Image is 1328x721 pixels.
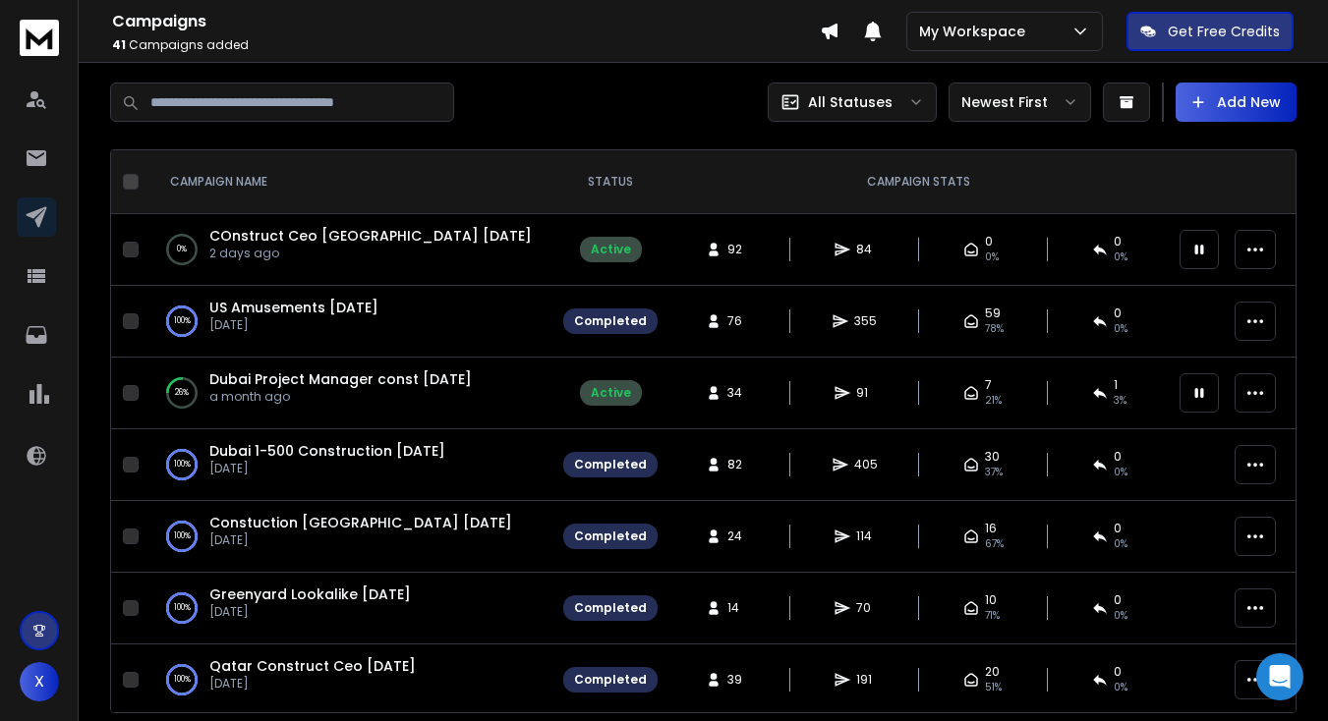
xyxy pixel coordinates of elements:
span: 191 [856,672,876,688]
span: 20 [985,664,1000,680]
span: 7 [985,377,992,393]
span: 41 [112,36,126,53]
div: Completed [574,672,647,688]
p: [DATE] [209,532,512,548]
span: 1 [1114,377,1118,393]
span: 30 [985,449,1000,465]
button: Get Free Credits [1126,12,1294,51]
span: 355 [854,313,877,329]
span: 0 [1114,664,1122,680]
button: Newest First [949,83,1091,122]
img: logo [20,20,59,56]
p: All Statuses [808,92,893,112]
div: Open Intercom Messenger [1256,653,1303,700]
span: 71 % [985,608,1000,624]
span: 0 % [985,250,999,265]
span: 0 % [1114,465,1127,480]
span: 0 % [1114,250,1127,265]
span: 0 % [1114,321,1127,337]
span: 92 [727,242,747,257]
span: 10 [985,592,997,608]
div: Completed [574,528,647,544]
p: 100 % [174,311,191,331]
span: 0 [985,234,993,250]
h1: Campaigns [112,10,820,33]
span: 14 [727,600,747,616]
a: COnstruct Ceo [GEOGRAPHIC_DATA] [DATE] [209,226,532,246]
span: 3 % [1114,393,1126,409]
p: Campaigns added [112,37,820,53]
span: 0 [1114,449,1122,465]
p: Get Free Credits [1168,22,1280,41]
p: 100 % [174,598,191,618]
a: US Amusements [DATE] [209,298,378,317]
button: X [20,662,59,701]
span: 67 % [985,536,1004,552]
a: Greenyard Lookalike [DATE] [209,584,411,604]
p: 100 % [174,455,191,474]
span: 0 [1114,592,1122,608]
td: 100%Qatar Construct Ceo [DATE][DATE] [146,644,551,716]
div: Completed [574,313,647,329]
span: 21 % [985,393,1002,409]
p: [DATE] [209,461,445,476]
p: 0 % [177,240,187,259]
span: 70 [856,600,876,616]
span: 0 [1114,234,1122,250]
p: [DATE] [209,676,416,692]
a: Dubai 1-500 Construction [DATE] [209,441,445,461]
span: 39 [727,672,747,688]
td: 26%Dubai Project Manager const [DATE]a month ago [146,358,551,429]
span: 114 [856,528,876,544]
p: 26 % [175,383,189,403]
span: 0 [1114,305,1122,321]
span: 24 [727,528,747,544]
button: Add New [1176,83,1297,122]
span: 0 % [1114,536,1127,552]
span: 78 % [985,321,1004,337]
a: Constuction [GEOGRAPHIC_DATA] [DATE] [209,513,512,532]
div: Completed [574,600,647,616]
td: 100%Dubai 1-500 Construction [DATE][DATE] [146,429,551,501]
a: Qatar Construct Ceo [DATE] [209,656,416,676]
a: Dubai Project Manager const [DATE] [209,369,472,389]
div: Completed [574,457,647,472]
p: [DATE] [209,604,411,620]
p: [DATE] [209,317,378,333]
span: 16 [985,521,997,536]
div: Active [591,242,631,257]
td: 100%Greenyard Lookalike [DATE][DATE] [146,573,551,644]
span: 59 [985,305,1001,321]
span: 82 [727,457,747,472]
p: 2 days ago [209,246,532,261]
span: 0 % [1114,608,1127,624]
span: 84 [856,242,876,257]
th: CAMPAIGN STATS [669,150,1168,214]
p: 100 % [174,527,191,546]
th: CAMPAIGN NAME [146,150,551,214]
span: 37 % [985,465,1003,480]
p: 100 % [174,670,191,690]
td: 100%US Amusements [DATE][DATE] [146,286,551,358]
span: 91 [856,385,876,401]
span: 405 [854,457,878,472]
p: a month ago [209,389,472,405]
span: 76 [727,313,747,329]
span: 51 % [985,680,1002,695]
div: Active [591,385,631,401]
th: STATUS [551,150,669,214]
p: My Workspace [919,22,1033,41]
td: 0%COnstruct Ceo [GEOGRAPHIC_DATA] [DATE]2 days ago [146,214,551,286]
span: 34 [727,385,747,401]
td: 100%Constuction [GEOGRAPHIC_DATA] [DATE][DATE] [146,501,551,573]
span: 0 [1114,521,1122,536]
